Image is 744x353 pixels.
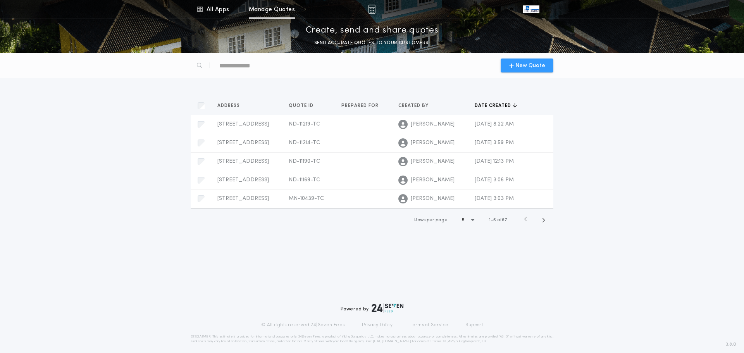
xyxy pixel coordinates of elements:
p: © All rights reserved. 24|Seven Fees [261,322,345,328]
h1: 5 [462,216,465,224]
span: Quote ID [289,103,315,109]
span: [PERSON_NAME] [411,139,455,147]
p: DISCLAIMER: This estimate is provided for informational purposes only. 24|Seven Fees, a product o... [191,334,553,344]
span: [DATE] 8:22 AM [475,121,514,127]
button: New Quote [501,59,553,72]
span: ND-11219-TC [289,121,320,127]
span: [STREET_ADDRESS] [217,177,269,183]
span: ND-11214-TC [289,140,320,146]
span: [DATE] 3:59 PM [475,140,514,146]
img: logo [372,303,403,313]
span: Address [217,103,241,109]
span: [STREET_ADDRESS] [217,140,269,146]
a: Terms of Service [410,322,448,328]
span: Date created [475,103,513,109]
button: Quote ID [289,102,319,110]
a: Privacy Policy [362,322,393,328]
img: img [368,5,375,14]
span: [PERSON_NAME] [411,195,455,203]
span: [PERSON_NAME] [411,121,455,128]
span: [PERSON_NAME] [411,176,455,184]
span: [DATE] 3:06 PM [475,177,514,183]
a: Support [465,322,483,328]
button: 5 [462,214,477,226]
span: ND-11190-TC [289,158,320,164]
img: vs-icon [523,5,539,13]
button: Date created [475,102,517,110]
span: ND-11169-TC [289,177,320,183]
div: Powered by [341,303,403,313]
span: [DATE] 3:03 PM [475,196,514,201]
span: [PERSON_NAME] [411,158,455,165]
span: of 67 [497,217,507,224]
span: [STREET_ADDRESS] [217,158,269,164]
span: [STREET_ADDRESS] [217,196,269,201]
span: 5 [493,218,496,222]
button: Created by [398,102,434,110]
span: Prepared for [341,103,380,109]
p: Create, send and share quotes [306,24,439,37]
p: SEND ACCURATE QUOTES TO YOUR CUSTOMERS. [314,39,430,47]
button: Address [217,102,246,110]
span: 3.8.0 [726,341,736,348]
span: Rows per page: [414,218,449,222]
span: [STREET_ADDRESS] [217,121,269,127]
span: Created by [398,103,430,109]
span: New Quote [515,62,545,70]
span: [DATE] 12:13 PM [475,158,514,164]
span: MN-10439-TC [289,196,324,201]
a: [URL][DOMAIN_NAME] [373,340,411,343]
span: 1 [489,218,491,222]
